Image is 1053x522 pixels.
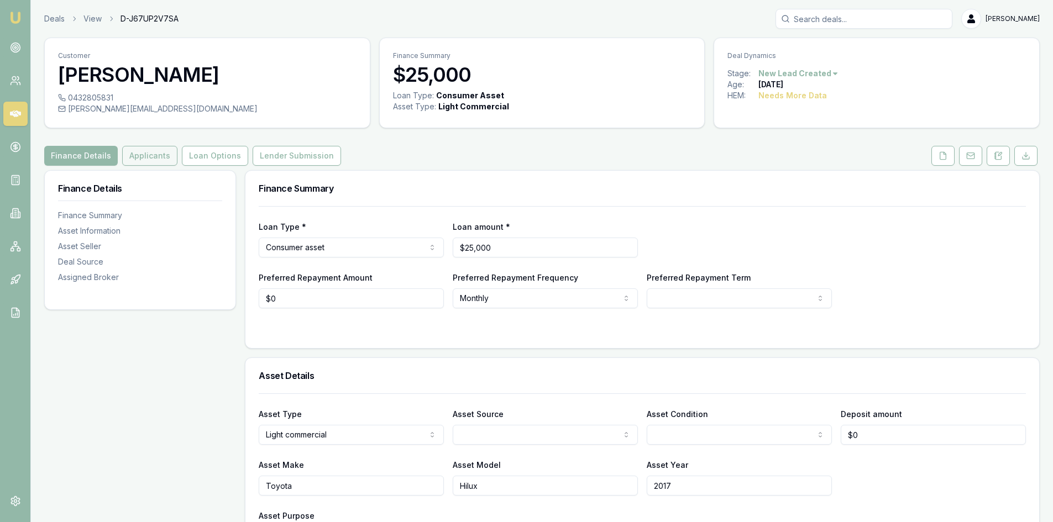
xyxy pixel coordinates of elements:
div: Asset Type : [393,101,436,112]
div: Light Commercial [438,101,509,112]
a: View [83,13,102,24]
div: Assigned Broker [58,272,222,283]
a: Loan Options [180,146,250,166]
button: Applicants [122,146,177,166]
input: $ [841,425,1026,445]
div: HEM: [727,90,758,101]
label: Preferred Repayment Amount [259,273,373,282]
a: Deals [44,13,65,24]
a: Lender Submission [250,146,343,166]
h3: $25,000 [393,64,691,86]
div: Needs More Data [758,90,827,101]
label: Preferred Repayment Frequency [453,273,578,282]
label: Preferred Repayment Term [647,273,751,282]
input: Search deals [776,9,952,29]
h3: [PERSON_NAME] [58,64,357,86]
div: [DATE] [758,79,783,90]
nav: breadcrumb [44,13,179,24]
label: Asset Year [647,460,688,470]
img: emu-icon-u.png [9,11,22,24]
div: [PERSON_NAME][EMAIL_ADDRESS][DOMAIN_NAME] [58,103,357,114]
label: Asset Purpose [259,511,315,520]
label: Loan Type * [259,222,306,231]
div: Asset Seller [58,241,222,252]
div: Stage: [727,68,758,79]
p: Finance Summary [393,51,691,60]
p: Customer [58,51,357,60]
div: Loan Type: [393,90,434,101]
h3: Finance Details [58,184,222,193]
span: D-J67UP2V7SA [121,13,179,24]
p: Deal Dynamics [727,51,1026,60]
label: Deposit amount [841,409,902,419]
label: Asset Source [453,409,504,419]
div: Consumer Asset [436,90,504,101]
h3: Finance Summary [259,184,1026,193]
a: Finance Details [44,146,120,166]
label: Asset Condition [647,409,708,419]
div: Age: [727,79,758,90]
div: Deal Source [58,256,222,267]
button: Loan Options [182,146,248,166]
div: Finance Summary [58,210,222,221]
button: Finance Details [44,146,118,166]
div: 0432805831 [58,92,357,103]
label: Asset Type [259,409,302,419]
div: Asset Information [58,225,222,236]
label: Asset Model [453,460,501,470]
label: Asset Make [259,460,304,470]
input: $ [453,238,638,257]
a: Applicants [120,146,180,166]
span: [PERSON_NAME] [986,14,1040,23]
button: New Lead Created [758,68,839,79]
label: Loan amount * [453,222,510,231]
button: Lender Submission [253,146,341,166]
input: $ [259,288,444,308]
h3: Asset Details [259,371,1026,380]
